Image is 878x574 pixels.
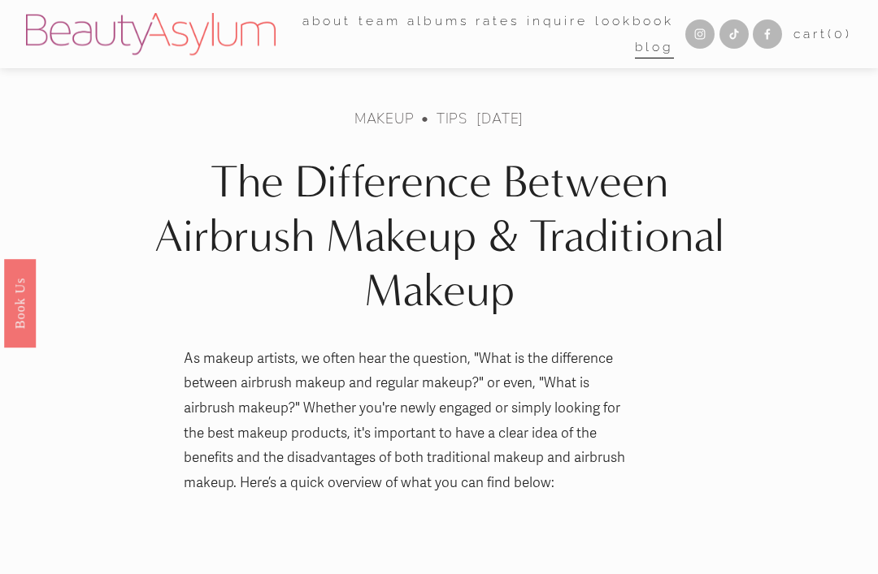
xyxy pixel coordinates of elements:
a: Book Us [4,258,36,347]
span: about [302,10,352,32]
a: Tips [437,109,467,127]
img: Beauty Asylum | Bridal Hair &amp; Makeup Charlotte &amp; Atlanta [26,13,276,55]
h1: The Difference Between Airbrush Makeup & Traditional Makeup [129,155,748,318]
a: Facebook [753,19,782,49]
span: ( ) [828,26,852,41]
a: TikTok [719,19,749,49]
a: makeup [354,109,415,127]
span: [DATE] [476,109,524,127]
span: 0 [834,26,845,41]
a: Rates [476,9,519,34]
a: Instagram [685,19,715,49]
a: Inquire [527,9,588,34]
a: Lookbook [595,9,674,34]
p: As makeup artists, we often hear the question, "What is the difference between airbrush makeup an... [184,347,641,496]
span: team [359,10,401,32]
a: folder dropdown [359,9,401,34]
a: folder dropdown [302,9,352,34]
a: albums [407,9,469,34]
a: Blog [635,34,675,59]
a: 0 items in cart [793,23,852,45]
